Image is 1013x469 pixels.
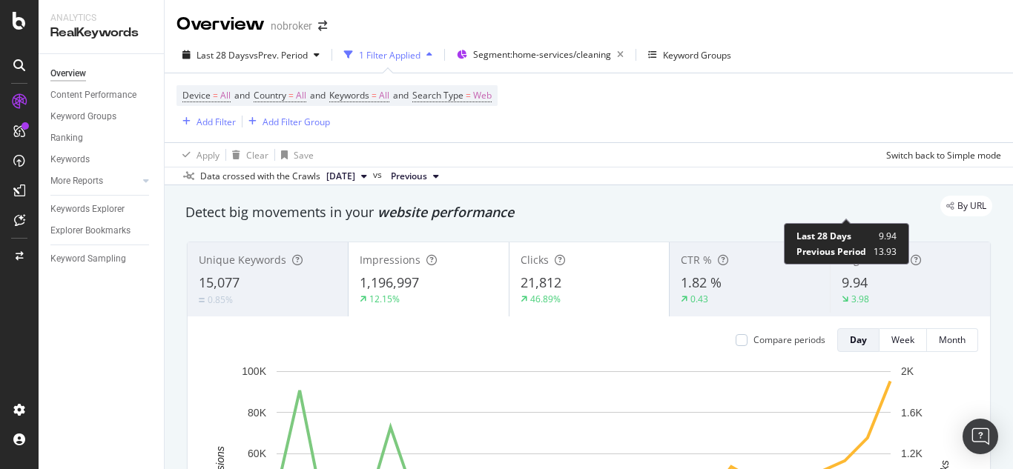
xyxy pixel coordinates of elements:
[901,365,914,377] text: 2K
[521,273,561,291] span: 21,812
[451,43,630,67] button: Segment:home-services/cleaning
[242,113,330,130] button: Add Filter Group
[473,85,492,106] span: Web
[663,49,731,61] div: Keyword Groups
[271,19,312,33] div: nobroker
[50,251,126,267] div: Keyword Sampling
[50,173,103,189] div: More Reports
[326,170,355,183] span: 2025 Sep. 1st
[879,230,897,242] span: 9.94
[50,223,131,239] div: Explorer Bookmarks
[50,109,154,124] a: Keyword Groups
[940,196,992,216] div: legacy label
[226,143,268,167] button: Clear
[851,293,869,305] div: 3.98
[50,87,154,103] a: Content Performance
[50,66,86,82] div: Overview
[50,87,136,103] div: Content Performance
[901,407,923,419] text: 1.6K
[197,116,236,128] div: Add Filter
[369,293,400,305] div: 12.15%
[50,202,154,217] a: Keywords Explorer
[50,202,125,217] div: Keywords Explorer
[176,43,326,67] button: Last 28 DaysvsPrev. Period
[296,85,306,106] span: All
[220,85,231,106] span: All
[796,245,866,258] span: Previous Period
[901,448,923,459] text: 1.2K
[310,89,326,102] span: and
[927,328,978,352] button: Month
[963,419,998,454] div: Open Intercom Messenger
[200,170,320,183] div: Data crossed with the Crawls
[275,143,314,167] button: Save
[372,89,377,102] span: =
[294,149,314,162] div: Save
[199,253,286,267] span: Unique Keywords
[842,273,868,291] span: 9.94
[753,333,825,346] div: Compare periods
[939,333,966,346] div: Month
[473,48,611,61] span: Segment: home-services/cleaning
[359,49,420,61] div: 1 Filter Applied
[360,273,419,291] span: 1,196,997
[176,113,236,130] button: Add Filter
[880,143,1001,167] button: Switch back to Simple mode
[199,273,240,291] span: 15,077
[254,89,286,102] span: Country
[50,109,116,124] div: Keyword Groups
[176,143,220,167] button: Apply
[837,328,880,352] button: Day
[391,170,427,183] span: Previous
[320,167,373,185] button: [DATE]
[263,116,330,128] div: Add Filter Group
[50,173,139,189] a: More Reports
[874,245,897,258] span: 13.93
[182,89,211,102] span: Device
[373,168,385,182] span: vs
[50,24,152,41] div: RealKeywords
[248,407,267,419] text: 80K
[208,293,233,306] div: 0.85%
[412,89,463,102] span: Search Type
[681,273,722,291] span: 1.82 %
[50,152,90,167] div: Keywords
[957,202,986,210] span: By URL
[199,298,205,302] img: Equal
[379,85,389,106] span: All
[242,365,266,377] text: 100K
[50,130,83,146] div: Ranking
[50,66,154,82] a: Overview
[176,12,265,37] div: Overview
[642,43,737,67] button: Keyword Groups
[360,253,420,267] span: Impressions
[50,251,154,267] a: Keyword Sampling
[880,328,927,352] button: Week
[50,12,152,24] div: Analytics
[246,149,268,162] div: Clear
[466,89,471,102] span: =
[521,253,549,267] span: Clicks
[197,149,220,162] div: Apply
[50,152,154,167] a: Keywords
[850,333,867,346] div: Day
[234,89,250,102] span: and
[886,149,1001,162] div: Switch back to Simple mode
[213,89,218,102] span: =
[338,43,438,67] button: 1 Filter Applied
[796,230,851,242] span: Last 28 Days
[393,89,409,102] span: and
[50,223,154,239] a: Explorer Bookmarks
[530,293,561,305] div: 46.89%
[329,89,369,102] span: Keywords
[249,49,308,61] span: vs Prev. Period
[288,89,294,102] span: =
[248,448,267,459] text: 60K
[891,333,914,346] div: Week
[681,253,712,267] span: CTR %
[690,293,708,305] div: 0.43
[385,167,445,185] button: Previous
[318,21,327,31] div: arrow-right-arrow-left
[197,49,249,61] span: Last 28 Days
[50,130,154,146] a: Ranking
